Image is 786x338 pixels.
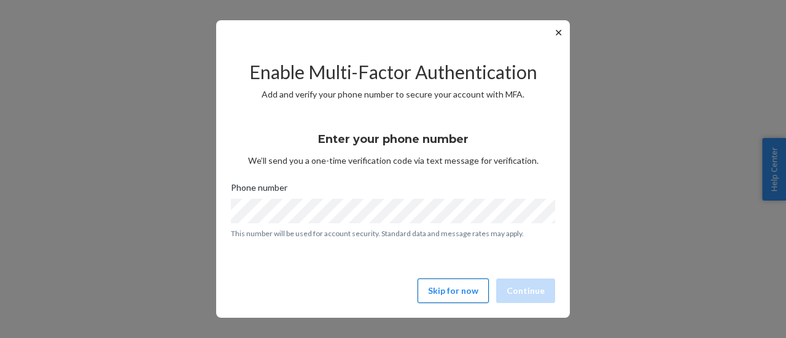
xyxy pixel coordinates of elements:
[231,62,555,82] h2: Enable Multi-Factor Authentication
[318,131,469,147] h3: Enter your phone number
[496,278,555,303] button: Continue
[231,228,555,239] p: This number will be used for account security. Standard data and message rates may apply.
[231,88,555,101] p: Add and verify your phone number to secure your account with MFA.
[231,121,555,167] div: We’ll send you a one-time verification code via text message for verification.
[418,278,489,303] button: Skip for now
[231,182,287,199] span: Phone number
[552,25,565,40] button: ✕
